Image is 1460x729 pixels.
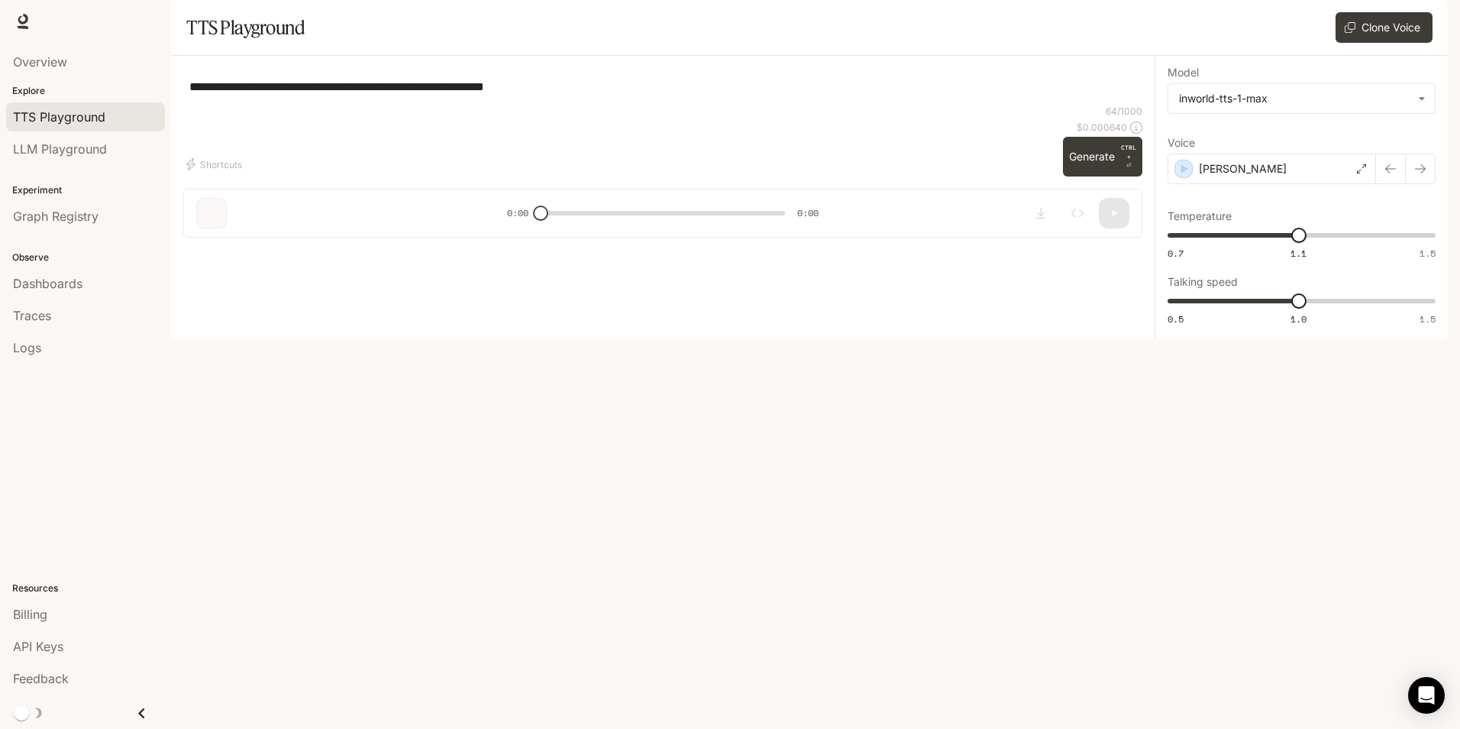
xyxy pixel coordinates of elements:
div: Open Intercom Messenger [1408,677,1445,714]
p: CTRL + [1121,143,1136,161]
p: Talking speed [1168,277,1238,287]
span: 0.5 [1168,313,1184,326]
p: Temperature [1168,211,1232,222]
button: Shortcuts [183,152,248,177]
span: 1.0 [1290,313,1307,326]
p: Model [1168,67,1199,78]
p: ⏎ [1121,143,1136,170]
span: 1.5 [1420,247,1436,260]
p: 64 / 1000 [1106,105,1142,118]
div: inworld-tts-1-max [1179,91,1410,106]
span: 1.1 [1290,247,1307,260]
div: inworld-tts-1-max [1168,84,1435,113]
button: Clone Voice [1336,12,1433,43]
span: 0.7 [1168,247,1184,260]
p: [PERSON_NAME] [1199,161,1287,177]
span: 1.5 [1420,313,1436,326]
p: $ 0.000640 [1077,121,1127,134]
button: GenerateCTRL +⏎ [1063,137,1142,177]
p: Voice [1168,138,1195,148]
h1: TTS Playground [186,12,305,43]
